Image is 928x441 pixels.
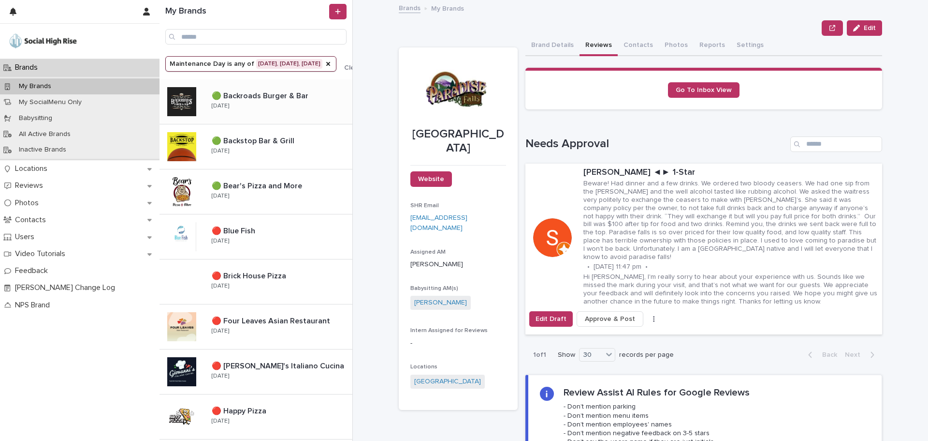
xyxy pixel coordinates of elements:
p: My Brands [431,2,464,13]
p: Video Tutorials [11,249,73,259]
p: 🔴 [PERSON_NAME]'s Italiano Cucina [212,360,346,371]
button: Edit Draft [529,311,573,327]
h2: Review Assist AI Rules for Google Reviews [564,387,750,398]
div: - [410,338,506,349]
p: [DATE] [212,148,229,154]
button: Reviews [580,36,618,56]
p: Reviews [11,181,51,190]
a: 🟢 Backstop Bar & Grill🟢 Backstop Bar & Grill [DATE] [159,124,352,169]
p: 🔴 Four Leaves Asian Restaurant [212,315,332,326]
p: Beware! Had dinner and a few drinks. We ordered two bloody ceasers. We had one sip from the [PERS... [583,180,878,261]
p: [DATE] [212,103,229,109]
p: [PERSON_NAME] ◄► 1-Star [583,167,878,178]
a: Website [410,171,452,187]
button: Next [841,350,882,359]
p: records per page [619,351,674,359]
p: Hi [PERSON_NAME], I'm really sorry to hear about your experience with us. Sounds like we missed t... [583,273,878,305]
span: Back [816,351,837,358]
button: Maintenance Day [165,56,336,72]
span: Go To Inbox View [676,87,732,93]
p: [DATE] [212,283,229,289]
p: [DATE] [212,418,229,425]
p: [PERSON_NAME] Change Log [11,283,123,292]
span: Edit Draft [536,314,566,324]
a: Go To Inbox View [668,82,739,98]
span: Intern Assigned for Reviews [410,328,488,334]
h1: My Brands [165,6,327,17]
p: Users [11,232,42,242]
p: 🔴 Brick House Pizza [212,270,288,281]
span: Assigned AM [410,249,446,255]
p: Brands [11,63,45,72]
p: [GEOGRAPHIC_DATA] [410,127,506,155]
h1: Needs Approval [525,137,786,151]
a: 🔴 [PERSON_NAME]'s Italiano Cucina🔴 [PERSON_NAME]'s Italiano Cucina [DATE] [159,350,352,395]
p: [DATE] [212,193,229,199]
button: Brand Details [525,36,580,56]
p: • [587,263,590,271]
button: Photos [659,36,694,56]
p: Feedback [11,266,56,275]
button: Reports [694,36,731,56]
span: Next [845,351,866,358]
p: 🔴 Happy Pizza [212,405,268,416]
p: • [645,263,648,271]
a: Brands [399,2,420,13]
p: [DATE] [212,238,229,244]
button: Settings [731,36,769,56]
span: SHR Email [410,203,439,209]
p: 🟢 Backstop Bar & Grill [212,135,296,146]
p: All Active Brands [11,130,78,138]
button: Back [800,350,841,359]
p: Locations [11,164,55,173]
span: Website [418,176,444,182]
p: NPS Brand [11,301,58,310]
p: [DATE] [212,373,229,380]
span: Clear all filters [344,64,390,71]
a: 🔴 Blue Fish🔴 Blue Fish [DATE] [159,214,352,259]
p: Show [558,351,575,359]
button: Approve & Post [577,311,643,327]
span: Approve & Post [585,314,635,324]
p: Contacts [11,215,54,225]
a: [PERSON_NAME] [414,298,467,308]
p: 🔴 Blue Fish [212,225,257,236]
a: 🟢 Backroads Burger & Bar🟢 Backroads Burger & Bar [DATE] [159,79,352,124]
a: 🟢 Bear's Pizza and More🟢 Bear's Pizza and More [DATE] [159,169,352,214]
a: 🔴 Brick House Pizza🔴 Brick House Pizza [DATE] [159,259,352,304]
img: o5DnuTxEQV6sW9jFYBBf [8,31,78,51]
a: [EMAIL_ADDRESS][DOMAIN_NAME] [410,214,467,231]
span: Edit [864,25,876,31]
button: Edit [847,20,882,36]
p: [PERSON_NAME] [410,259,506,270]
a: 🔴 Four Leaves Asian Restaurant🔴 Four Leaves Asian Restaurant [DATE] [159,304,352,350]
a: [PERSON_NAME] ◄► 1-StarBeware! Had dinner and a few drinks. We ordered two bloody ceasers. We had... [525,164,882,335]
p: [DATE] 11:47 pm [594,263,641,271]
input: Search [790,137,882,152]
a: 🔴 Happy Pizza🔴 Happy Pizza [DATE] [159,395,352,440]
span: Locations [410,364,437,370]
div: 30 [580,350,603,360]
button: Clear all filters [336,64,390,71]
p: Inactive Brands [11,146,74,154]
span: Babysitting AM(s) [410,286,458,291]
input: Search [165,29,347,45]
p: [DATE] [212,328,229,335]
p: 🟢 Bear's Pizza and More [212,180,304,191]
p: My Brands [11,82,59,91]
p: Babysitting [11,114,60,122]
p: 1 of 1 [525,343,554,367]
p: Photos [11,198,46,208]
p: My SocialMenu Only [11,98,89,106]
a: [GEOGRAPHIC_DATA] [414,377,481,387]
button: Contacts [618,36,659,56]
p: 🟢 Backroads Burger & Bar [212,90,310,101]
